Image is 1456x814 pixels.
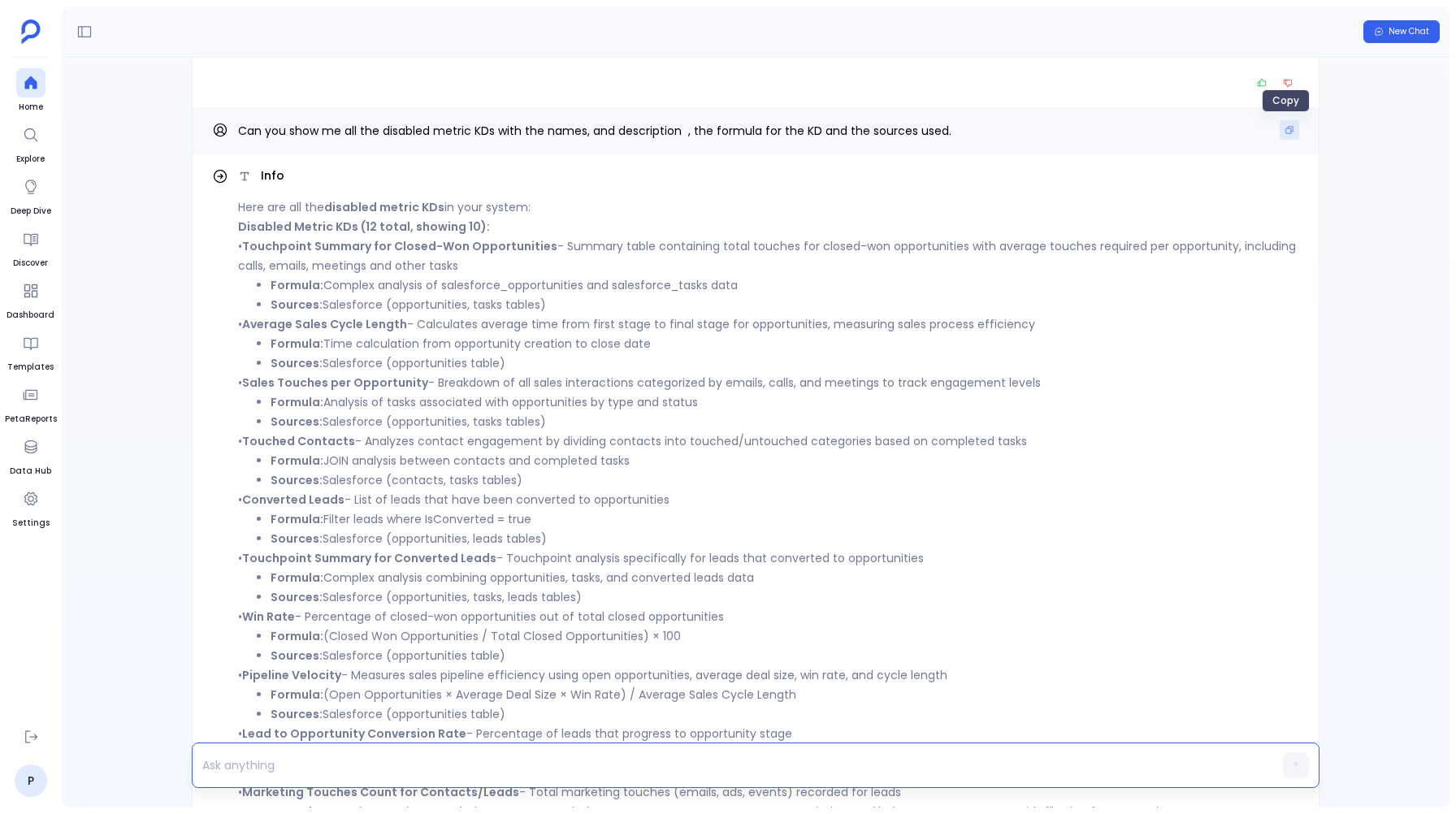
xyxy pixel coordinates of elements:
[324,199,444,215] strong: disabled metric KDs
[238,548,1299,568] p: • - Touchpoint analysis specifically for leads that converted to opportunities
[238,490,1299,509] p: • - List of leads that have been converted to opportunities
[271,413,323,430] strong: Sources:
[271,470,1299,490] li: Salesforce (contacts, tasks tables)
[271,587,1299,607] li: Salesforce (opportunities, tasks, leads tables)
[11,205,51,218] span: Deep Dive
[271,628,323,644] strong: Formula:
[238,373,1299,392] p: • - Breakdown of all sales interactions categorized by emails, calls, and meetings to track engag...
[16,68,45,114] a: Home
[271,275,1299,295] li: Complex analysis of salesforce_opportunities and salesforce_tasks data
[7,328,54,374] a: Templates
[271,568,1299,587] li: Complex analysis combining opportunities, tasks, and converted leads data
[271,626,1299,646] li: (Closed Won Opportunities / Total Closed Opportunities) × 100
[11,172,51,218] a: Deep Dive
[238,314,1299,334] p: • - Calculates average time from first stage to final stage for opportunities, measuring sales pr...
[16,153,45,166] span: Explore
[13,224,48,270] a: Discover
[242,784,519,800] strong: Marketing Touches Count for Contacts/Leads
[5,380,57,426] a: PetaReports
[10,465,51,478] span: Data Hub
[238,665,1299,685] p: • - Measures sales pipeline efficiency using open opportunities, average deal size, win rate, and...
[271,589,323,605] strong: Sources:
[13,257,48,270] span: Discover
[242,667,341,683] strong: Pipeline Velocity
[271,277,323,293] strong: Formula:
[1262,89,1310,112] div: Copy
[271,336,323,352] strong: Formula:
[21,19,41,44] img: petavue logo
[271,392,1299,412] li: Analysis of tasks associated with opportunities by type and status
[271,355,323,371] strong: Sources:
[1389,26,1429,37] span: New Chat
[271,706,323,722] strong: Sources:
[271,334,1299,353] li: Time calculation from opportunity creation to close date
[6,309,54,322] span: Dashboard
[238,724,1299,743] p: • - Percentage of leads that progress to opportunity stage
[271,412,1299,431] li: Salesforce (opportunities, tasks tables)
[16,120,45,166] a: Explore
[15,764,47,797] a: P
[271,451,1299,470] li: JOIN analysis between contacts and completed tasks
[271,472,323,488] strong: Sources:
[271,394,323,410] strong: Formula:
[271,511,323,527] strong: Formula:
[271,353,1299,373] li: Salesforce (opportunities table)
[271,646,1299,665] li: Salesforce (opportunities table)
[242,375,428,391] strong: Sales Touches per Opportunity
[261,167,284,184] span: Info
[1363,20,1440,43] button: New Chat
[271,569,323,586] strong: Formula:
[12,517,50,530] span: Settings
[238,236,1299,275] p: • - Summary table containing total touches for closed-won opportunities with average touches requ...
[12,484,50,530] a: Settings
[271,529,1299,548] li: Salesforce (opportunities, leads tables)
[10,432,51,478] a: Data Hub
[242,238,557,254] strong: Touchpoint Summary for Closed-Won Opportunities
[271,686,323,703] strong: Formula:
[271,704,1299,724] li: Salesforce (opportunities table)
[238,431,1299,451] p: • - Analyzes contact engagement by dividing contacts into touched/untouched categories based on c...
[1280,120,1299,140] button: Copy
[238,219,490,235] strong: Disabled Metric KDs (12 total, showing 10):
[242,491,344,508] strong: Converted Leads
[271,297,323,313] strong: Sources:
[242,550,496,566] strong: Touchpoint Summary for Converted Leads
[238,123,951,139] span: Can you show me all the disabled metric KDs with the names, and description , the formula for the...
[271,452,323,469] strong: Formula:
[271,647,323,664] strong: Sources:
[271,530,323,547] strong: Sources:
[16,101,45,114] span: Home
[271,685,1299,704] li: (Open Opportunities × Average Deal Size × Win Rate) / Average Sales Cycle Length
[242,608,295,625] strong: Win Rate
[271,295,1299,314] li: Salesforce (opportunities, tasks tables)
[6,276,54,322] a: Dashboard
[5,413,57,426] span: PetaReports
[7,361,54,374] span: Templates
[242,725,466,742] strong: Lead to Opportunity Conversion Rate
[238,782,1299,802] p: • - Total marketing touches (emails, ads, events) recorded for leads
[271,509,1299,529] li: Filter leads where IsConverted = true
[242,316,407,332] strong: Average Sales Cycle Length
[238,197,1299,217] p: Here are all the in your system:
[242,433,355,449] strong: Touched Contacts
[238,607,1299,626] p: • - Percentage of closed-won opportunities out of total closed opportunities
